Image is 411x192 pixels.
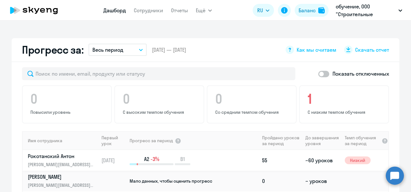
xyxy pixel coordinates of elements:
[345,135,380,146] span: Темп обучения за период
[332,3,406,18] button: обучение, ООО "Строительные системы"
[28,173,94,180] p: [PERSON_NAME]
[332,70,389,78] p: Показать отключенных
[259,171,303,191] td: 0
[92,46,123,54] p: Весь период
[171,7,188,14] a: Отчеты
[259,131,303,150] th: Пройдено уроков за период
[130,178,212,184] span: Мало данных, чтобы оценить прогресс
[28,182,94,189] p: [PERSON_NAME][EMAIL_ADDRESS][PERSON_NAME][DOMAIN_NAME]
[253,4,274,17] button: RU
[299,6,316,14] div: Баланс
[22,67,295,80] input: Поиск по имени, email, продукту или статусу
[303,150,342,171] td: ~60 уроков
[259,150,303,171] td: 55
[297,46,336,53] span: Как мы считаем
[355,46,389,53] span: Скачать отчет
[196,4,212,17] button: Ещё
[28,161,94,168] p: [PERSON_NAME][EMAIL_ADDRESS][DOMAIN_NAME]
[99,131,129,150] th: Первый урок
[134,7,163,14] a: Сотрудники
[345,156,371,164] span: Низкий
[28,153,94,160] p: Рокотанский Антон
[22,43,83,56] h2: Прогресс за:
[151,155,159,163] span: -3%
[28,173,99,189] a: [PERSON_NAME][PERSON_NAME][EMAIL_ADDRESS][PERSON_NAME][DOMAIN_NAME]
[99,150,129,171] td: [DATE]
[152,46,186,53] span: [DATE] — [DATE]
[130,138,173,144] span: Прогресс за период
[144,155,149,163] span: A2
[89,44,147,56] button: Весь период
[303,131,342,150] th: До завершения уровня
[23,131,99,150] th: Имя сотрудника
[295,4,329,17] button: Балансbalance
[318,7,325,14] img: balance
[308,109,383,115] p: С низким темпом обучения
[308,91,383,107] h4: 1
[336,3,396,18] p: обучение, ООО "Строительные системы"
[103,7,126,14] a: Дашборд
[257,6,263,14] span: RU
[196,6,205,14] span: Ещё
[180,155,185,163] span: B1
[303,171,342,191] td: ~ уроков
[28,153,99,168] a: Рокотанский Антон[PERSON_NAME][EMAIL_ADDRESS][DOMAIN_NAME]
